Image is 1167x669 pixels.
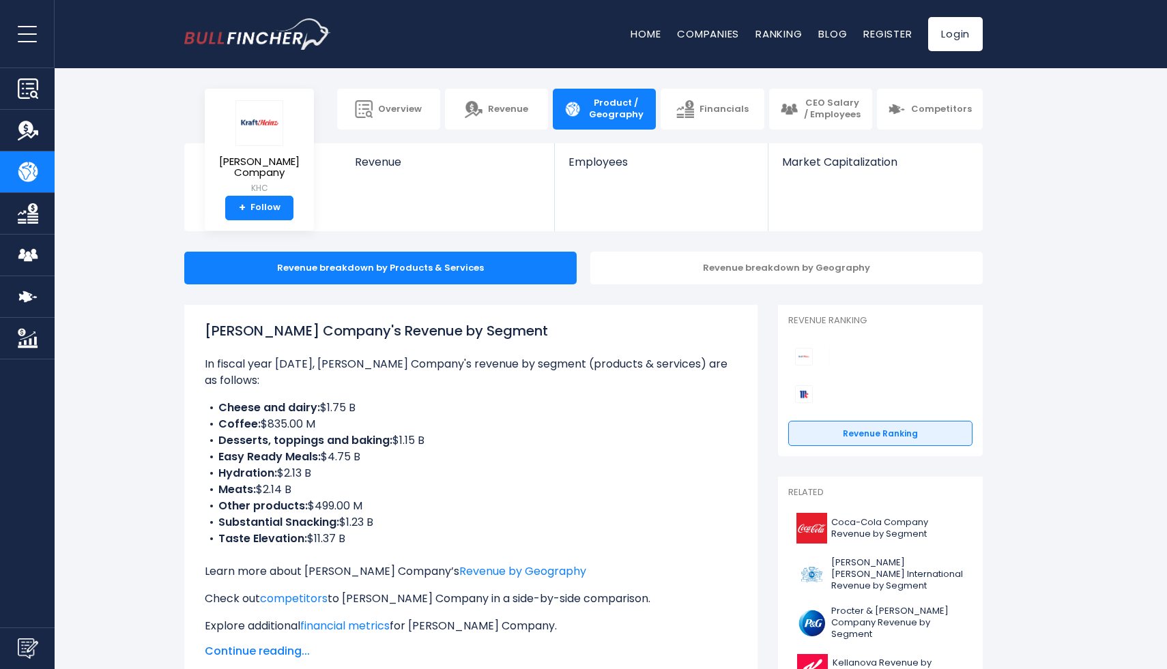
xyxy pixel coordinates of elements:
a: Market Capitalization [768,143,981,192]
a: Competitors [877,89,983,130]
span: Employees [568,155,753,168]
div: Revenue breakdown by Geography [590,252,983,284]
b: Substantial Snacking: [218,514,339,530]
b: Easy Ready Meals: [218,449,321,464]
a: [PERSON_NAME] [PERSON_NAME] International Revenue by Segment [788,554,972,595]
a: Go to homepage [184,18,331,50]
p: In fiscal year [DATE], [PERSON_NAME] Company's revenue by segment (products & services) are as fo... [205,356,737,389]
strong: + [239,202,246,214]
a: Revenue [445,89,548,130]
span: Overview [378,104,422,115]
a: Procter & [PERSON_NAME] Company Revenue by Segment [788,602,972,644]
a: Ranking [755,27,802,41]
li: $2.14 B [205,481,737,498]
p: Learn more about [PERSON_NAME] Company’s [205,563,737,580]
a: Overview [337,89,440,130]
p: Related [788,487,972,499]
a: Companies [677,27,739,41]
img: McCormick & Company, Incorporated competitors logo [795,385,813,403]
span: Product / Geography [587,98,645,121]
a: Employees [555,143,767,192]
li: $11.37 B [205,531,737,547]
span: CEO Salary / Employees [803,98,861,121]
span: Market Capitalization [782,155,968,168]
a: Revenue Ranking [788,421,972,447]
b: Desserts, toppings and baking: [218,432,392,448]
img: KO logo [796,513,827,544]
p: Check out to [PERSON_NAME] Company in a side-by-side comparison. [205,591,737,607]
b: Hydration: [218,465,277,481]
p: Revenue Ranking [788,315,972,327]
img: bullfincher logo [184,18,331,50]
a: competitors [260,591,328,606]
a: Home [631,27,661,41]
small: KHC [216,182,303,194]
a: Blog [818,27,847,41]
span: Revenue [488,104,528,115]
b: Meats: [218,481,256,497]
a: CEO Salary / Employees [769,89,872,130]
li: $835.00 M [205,416,737,432]
li: $1.23 B [205,514,737,531]
span: Procter & [PERSON_NAME] Company Revenue by Segment [831,606,964,640]
a: Coca-Cola Company Revenue by Segment [788,509,972,547]
a: Product / Geography [553,89,656,130]
a: Revenue [341,143,555,192]
b: Cheese and dairy: [218,400,320,415]
li: $499.00 M [205,498,737,514]
img: PM logo [796,559,827,590]
b: Coffee: [218,416,261,432]
span: Financials [700,104,749,115]
li: $1.75 B [205,400,737,416]
span: [PERSON_NAME] [PERSON_NAME] International Revenue by Segment [831,557,964,592]
a: financial metrics [300,618,390,634]
p: Explore additional for [PERSON_NAME] Company. [205,618,737,634]
li: $2.13 B [205,465,737,481]
b: Other products: [218,498,308,514]
a: Login [928,17,983,51]
li: $4.75 B [205,449,737,465]
span: Revenue [355,155,541,168]
span: Continue reading... [205,643,737,659]
span: Competitors [911,104,972,115]
div: Revenue breakdown by Products & Services [184,252,577,284]
img: PG logo [796,608,827,638]
a: Financials [661,89,764,130]
a: +Follow [225,196,293,220]
h1: [PERSON_NAME] Company's Revenue by Segment [205,321,737,341]
li: $1.15 B [205,432,737,449]
img: Kraft Heinz Company competitors logo [795,348,813,366]
a: [PERSON_NAME] Company KHC [215,100,304,196]
b: Taste Elevation: [218,531,307,546]
a: Register [863,27,912,41]
span: Coca-Cola Company Revenue by Segment [831,517,964,540]
a: Revenue by Geography [459,563,586,579]
span: [PERSON_NAME] Company [216,156,303,179]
